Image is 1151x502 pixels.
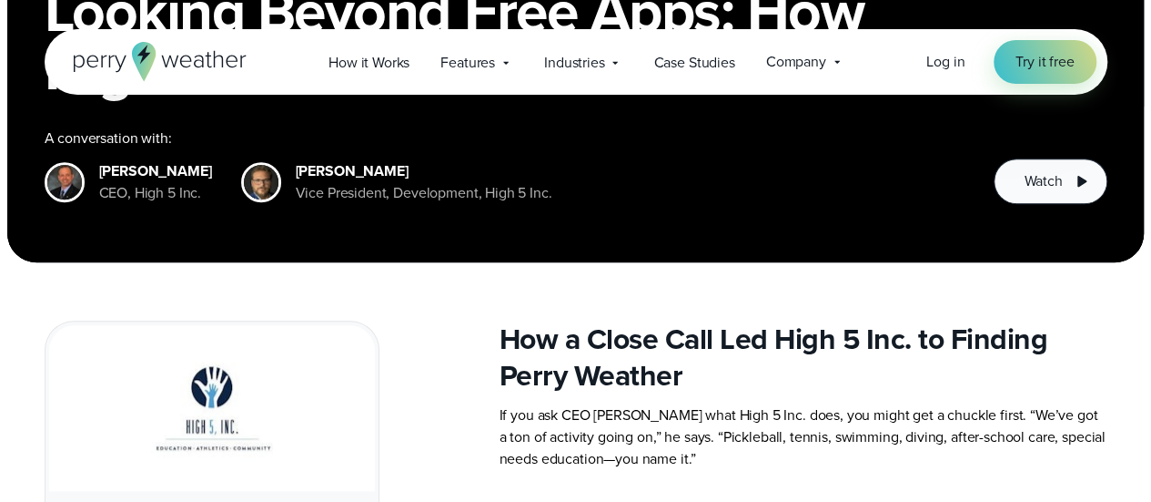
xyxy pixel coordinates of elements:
[313,44,425,81] a: How it Works
[151,347,273,469] img: High 5 Inc
[926,51,964,73] a: Log in
[766,51,826,73] span: Company
[296,182,552,204] div: Vice President, Development, High 5 Inc.
[244,165,278,200] img: Patrick Skidmore
[47,165,82,200] img: High 5 Inc
[544,52,604,74] span: Industries
[994,40,1095,84] a: Try it free
[45,128,965,149] div: A conversation with:
[994,159,1106,204] button: Watch
[926,51,964,72] span: Log in
[1015,51,1074,73] span: Try it free
[1024,170,1062,192] span: Watch
[500,317,1048,397] strong: How a Close Call Led High 5 Inc. to Finding Perry Weather
[638,44,750,81] a: Case Studies
[99,160,212,182] div: [PERSON_NAME]
[99,182,212,204] div: CEO, High 5 Inc.
[500,405,1107,470] p: If you ask CEO [PERSON_NAME] what High 5 Inc. does, you might get a chuckle first. “We’ve got a t...
[328,52,409,74] span: How it Works
[296,160,552,182] div: [PERSON_NAME]
[653,52,734,74] span: Case Studies
[440,52,495,74] span: Features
